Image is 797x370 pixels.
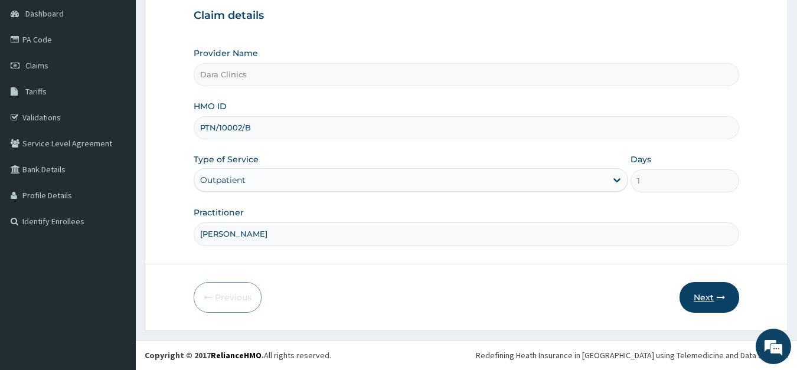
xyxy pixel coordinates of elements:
[194,47,258,59] label: Provider Name
[194,153,259,165] label: Type of Service
[25,8,64,19] span: Dashboard
[25,86,47,97] span: Tariffs
[145,350,264,361] strong: Copyright © 2017 .
[194,6,222,34] div: Minimize live chat window
[6,245,225,287] textarea: Type your message and hit 'Enter'
[194,222,740,245] input: Enter Name
[194,282,262,313] button: Previous
[22,59,48,89] img: d_794563401_company_1708531726252_794563401
[68,110,163,230] span: We're online!
[631,153,651,165] label: Days
[25,60,48,71] span: Claims
[194,207,244,218] label: Practitioner
[61,66,198,81] div: Chat with us now
[194,9,740,22] h3: Claim details
[211,350,262,361] a: RelianceHMO
[194,116,740,139] input: Enter HMO ID
[136,340,797,370] footer: All rights reserved.
[200,174,246,186] div: Outpatient
[194,100,227,112] label: HMO ID
[680,282,739,313] button: Next
[476,349,788,361] div: Redefining Heath Insurance in [GEOGRAPHIC_DATA] using Telemedicine and Data Science!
